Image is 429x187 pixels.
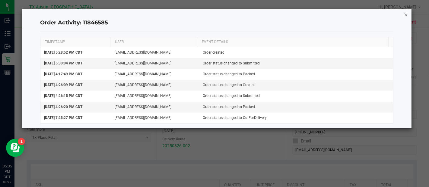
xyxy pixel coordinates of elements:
td: Order status changed to Submitted [199,91,393,101]
td: [EMAIL_ADDRESS][DOMAIN_NAME] [111,69,199,80]
td: Order created [199,47,393,58]
span: [DATE] 4:26:09 PM CDT [44,83,82,87]
span: [DATE] 5:30:04 PM CDT [44,61,82,65]
td: Order status changed to Packed [199,102,393,113]
td: Order status changed to Submitted [199,58,393,69]
span: [DATE] 4:26:15 PM CDT [44,94,82,98]
h4: Order Activity: 11846585 [40,19,393,27]
td: Order status changed to Packed [199,69,393,80]
th: TIMESTAMP [40,37,110,47]
td: [EMAIL_ADDRESS][DOMAIN_NAME] [111,47,199,58]
iframe: Resource center [6,139,24,157]
td: [EMAIL_ADDRESS][DOMAIN_NAME] [111,58,199,69]
span: [DATE] 5:28:52 PM CDT [44,50,82,55]
td: [EMAIL_ADDRESS][DOMAIN_NAME] [111,113,199,123]
iframe: Resource center unread badge [18,138,25,145]
span: [DATE] 4:26:20 PM CDT [44,105,82,109]
td: [EMAIL_ADDRESS][DOMAIN_NAME] [111,102,199,113]
th: USER [110,37,197,47]
span: [DATE] 4:17:49 PM CDT [44,72,82,76]
td: [EMAIL_ADDRESS][DOMAIN_NAME] [111,80,199,91]
td: [EMAIL_ADDRESS][DOMAIN_NAME] [111,91,199,101]
span: [DATE] 7:25:27 PM CDT [44,116,82,120]
th: EVENT DETAILS [197,37,388,47]
td: Order status changed to Created [199,80,393,91]
td: Order status changed to OutForDelivery [199,113,393,123]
